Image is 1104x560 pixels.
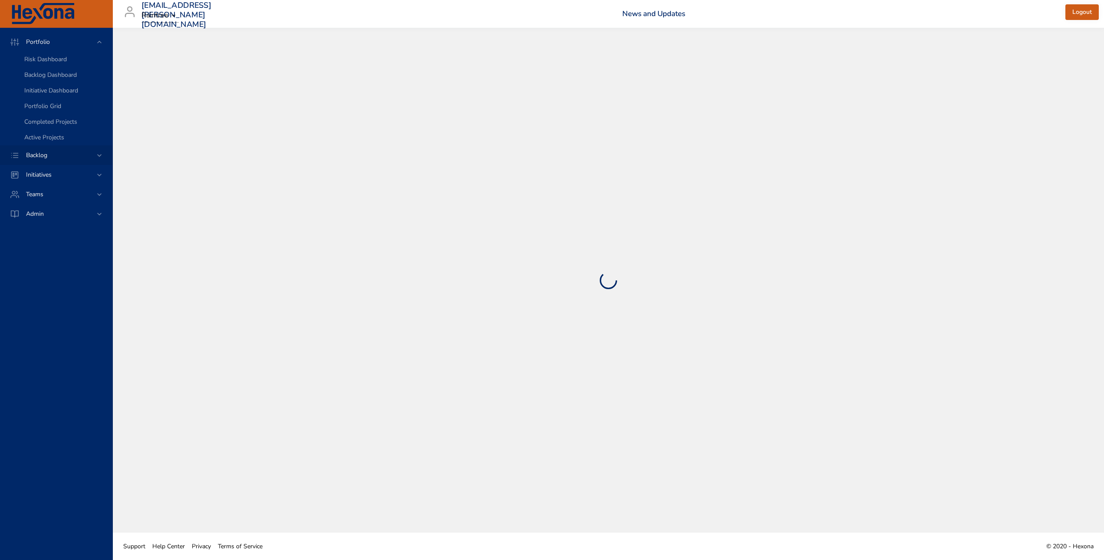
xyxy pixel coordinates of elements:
a: News and Updates [622,9,685,19]
span: Portfolio [19,38,57,46]
span: Privacy [192,542,211,550]
span: Teams [19,190,50,198]
a: Privacy [188,537,214,556]
button: Logout [1065,4,1099,20]
span: Admin [19,210,51,218]
span: Risk Dashboard [24,55,67,63]
span: Active Projects [24,133,64,142]
span: Completed Projects [24,118,77,126]
img: Hexona [10,3,76,25]
span: Initiatives [19,171,59,179]
a: Support [120,537,149,556]
span: Backlog [19,151,54,159]
span: Support [123,542,145,550]
a: Terms of Service [214,537,266,556]
h3: [EMAIL_ADDRESS][PERSON_NAME][DOMAIN_NAME] [141,1,211,29]
span: © 2020 - Hexona [1046,542,1094,550]
span: Terms of Service [218,542,263,550]
span: Initiative Dashboard [24,86,78,95]
span: Backlog Dashboard [24,71,77,79]
span: Help Center [152,542,185,550]
div: Raintree [141,9,179,23]
span: Logout [1072,7,1092,18]
span: Portfolio Grid [24,102,61,110]
a: Help Center [149,537,188,556]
